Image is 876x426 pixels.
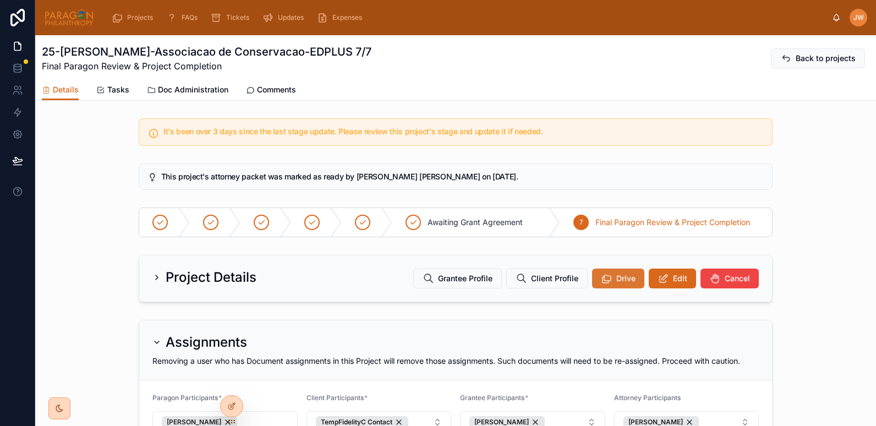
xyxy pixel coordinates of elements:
span: Client Participants [306,394,364,402]
span: FAQs [182,13,198,22]
span: Final Paragon Review & Project Completion [595,217,750,228]
span: Details [53,84,79,95]
button: Grantee Profile [413,269,502,288]
span: Cancel [725,273,750,284]
span: Grantee Participants [460,394,524,402]
span: JW [853,13,864,22]
span: Tickets [226,13,249,22]
span: Removing a user who has Document assignments in this Project will remove those assignments. Such ... [152,356,740,365]
h2: Project Details [166,269,256,286]
span: Paragon Participants [152,394,218,402]
span: Final Paragon Review & Project Completion [42,59,371,73]
a: Tickets [207,8,257,28]
span: Comments [257,84,296,95]
h5: It's been over 3 days since the last stage update. Please review this project's stage and update ... [163,128,763,135]
img: App logo [44,9,94,26]
button: Client Profile [506,269,588,288]
span: Doc Administration [158,84,228,95]
span: Updates [278,13,304,22]
a: Projects [108,8,161,28]
a: Comments [246,80,296,102]
h2: Assignments [166,334,247,351]
a: Details [42,80,79,101]
a: Doc Administration [147,80,228,102]
h5: This project's attorney packet was marked as ready by Brooke Barrera Sheldon on 8/12/2025. [161,173,763,181]
div: scrollable content [103,6,832,30]
span: Tasks [107,84,129,95]
span: Drive [616,273,636,284]
h1: 25-[PERSON_NAME]-Associacao de Conservacao-EDPLUS 7/7 [42,44,371,59]
a: Updates [259,8,311,28]
span: Awaiting Grant Agreement [428,217,523,228]
a: FAQs [163,8,205,28]
span: Projects [127,13,153,22]
button: Drive [592,269,644,288]
span: Edit [673,273,687,284]
span: Attorney Participants [614,394,681,402]
span: Grantee Profile [438,273,492,284]
button: Back to projects [771,48,865,68]
span: Expenses [332,13,362,22]
button: Cancel [700,269,759,288]
a: Expenses [314,8,370,28]
span: Back to projects [796,53,856,64]
a: Tasks [96,80,129,102]
span: 7 [579,218,583,227]
span: Client Profile [531,273,578,284]
button: Edit [649,269,696,288]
